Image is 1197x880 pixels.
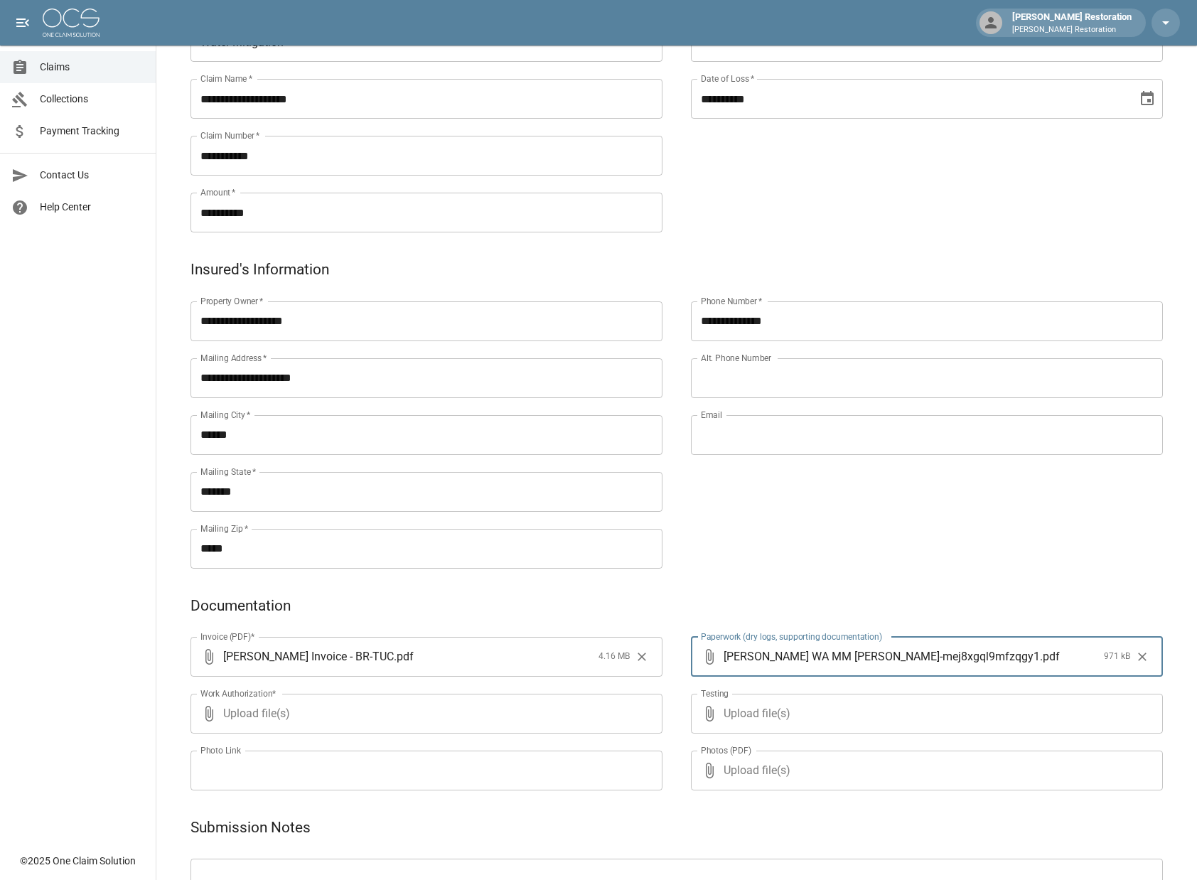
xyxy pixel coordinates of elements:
[40,60,144,75] span: Claims
[1132,646,1153,667] button: Clear
[200,129,259,141] label: Claim Number
[200,352,267,364] label: Mailing Address
[724,751,1124,790] span: Upload file(s)
[200,73,252,85] label: Claim Name
[701,352,771,364] label: Alt. Phone Number
[200,687,277,699] label: Work Authorization*
[1040,648,1060,665] span: . pdf
[1133,85,1161,113] button: Choose date, selected date is Jul 5, 2025
[40,168,144,183] span: Contact Us
[200,295,264,307] label: Property Owner
[701,295,762,307] label: Phone Number
[20,854,136,868] div: © 2025 One Claim Solution
[9,9,37,37] button: open drawer
[223,694,624,734] span: Upload file(s)
[40,200,144,215] span: Help Center
[394,648,414,665] span: . pdf
[200,466,256,478] label: Mailing State
[1007,10,1137,36] div: [PERSON_NAME] Restoration
[631,646,653,667] button: Clear
[43,9,100,37] img: ocs-logo-white-transparent.png
[1104,650,1130,664] span: 971 kB
[200,522,249,535] label: Mailing Zip
[1012,24,1132,36] p: [PERSON_NAME] Restoration
[40,92,144,107] span: Collections
[200,409,251,421] label: Mailing City
[200,631,255,643] label: Invoice (PDF)*
[701,409,722,421] label: Email
[701,744,751,756] label: Photos (PDF)
[598,650,630,664] span: 4.16 MB
[701,73,754,85] label: Date of Loss
[40,124,144,139] span: Payment Tracking
[200,186,236,198] label: Amount
[724,694,1124,734] span: Upload file(s)
[223,648,394,665] span: [PERSON_NAME] Invoice - BR-TUC
[724,648,1040,665] span: [PERSON_NAME] WA MM [PERSON_NAME]-mej8xgql9mfzqgy1
[200,744,241,756] label: Photo Link
[701,631,882,643] label: Paperwork (dry logs, supporting documentation)
[701,687,729,699] label: Testing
